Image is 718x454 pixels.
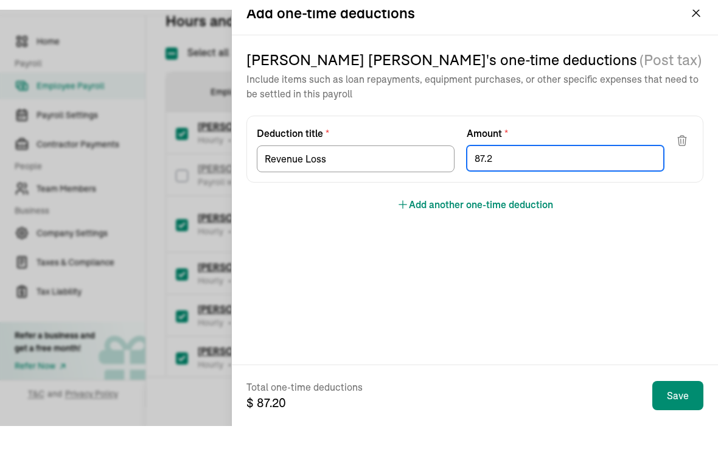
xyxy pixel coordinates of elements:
[257,135,455,150] label: Deduction title
[246,81,703,110] p: Include items such as loan repayments, equipment purchases, or other specific expenses that need ...
[257,404,286,419] span: 87.20
[467,155,664,180] input: 0.00
[246,12,415,32] h2: Add one-time deductions
[246,389,363,403] span: Total one-time deductions
[246,59,637,79] h4: 's one-time deductions
[397,206,553,221] button: Add another one-time deduction
[640,59,702,79] h4: (Post tax)
[467,135,664,150] label: Amount
[257,155,455,181] input: Deduction title
[246,403,363,421] span: $
[652,390,703,419] button: Save
[246,60,486,78] span: [PERSON_NAME] [PERSON_NAME]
